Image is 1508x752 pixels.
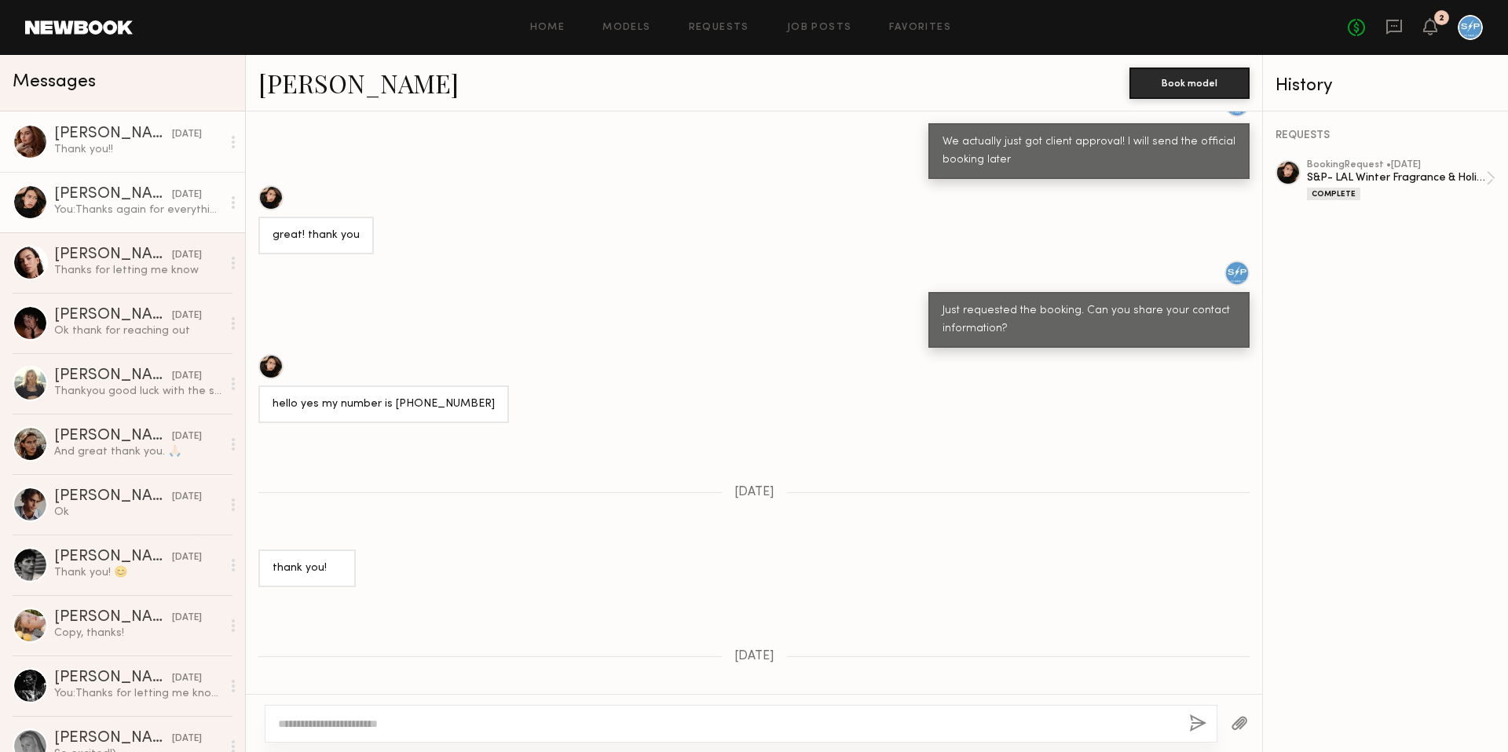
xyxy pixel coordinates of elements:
div: [DATE] [172,490,202,505]
div: You: Thanks for letting me know! We are set for the 24th, so that's okay. Appreciate it and good ... [54,686,221,701]
button: Book model [1129,68,1250,99]
div: Thank you! 😊 [54,565,221,580]
a: Requests [689,23,749,33]
div: And great thank you. 🙏🏻 [54,444,221,459]
div: [PERSON_NAME] [54,610,172,626]
div: [PERSON_NAME] [54,368,172,384]
div: Complete [1307,188,1360,200]
div: We actually just got client approval! I will send the official booking later [942,133,1235,170]
div: Thanks for letting me know [54,263,221,278]
div: 2 [1439,14,1444,23]
span: Messages [13,73,96,91]
a: Favorites [889,23,951,33]
div: hello yes my number is [PHONE_NUMBER] [273,396,495,414]
div: History [1276,77,1495,95]
div: [PERSON_NAME] [54,731,172,747]
div: [PERSON_NAME] [54,670,172,686]
div: thank you! [273,560,342,578]
div: great! thank you [273,227,360,245]
div: [DATE] [172,611,202,626]
a: [PERSON_NAME] [258,66,459,100]
div: Ok thank for reaching out [54,323,221,338]
a: bookingRequest •[DATE]S&P- LAL Winter Fragrance & Holiday PhotoshootComplete [1307,160,1495,200]
a: Book model [1129,75,1250,89]
div: [DATE] [172,188,202,203]
div: [DATE] [172,429,202,444]
div: [DATE] [172,671,202,686]
div: [DATE] [172,369,202,384]
div: REQUESTS [1276,130,1495,141]
a: Models [602,23,650,33]
span: [DATE] [734,650,774,663]
div: [DATE] [172,550,202,565]
a: Job Posts [787,23,852,33]
div: [PERSON_NAME] [54,549,172,565]
div: You: Thanks again for everything! [54,203,221,217]
div: [DATE] [172,308,202,323]
div: [DATE] [172,248,202,263]
div: Ok [54,505,221,520]
div: [DATE] [172,127,202,142]
div: Copy, thanks! [54,626,221,641]
a: Home [530,23,565,33]
div: [DATE] [172,732,202,747]
div: S&P- LAL Winter Fragrance & Holiday Photoshoot [1307,170,1486,185]
div: [PERSON_NAME] [54,126,172,142]
div: [PERSON_NAME] [54,187,172,203]
div: [PERSON_NAME] [54,247,172,263]
div: [PERSON_NAME] [54,308,172,323]
div: [PERSON_NAME] [54,429,172,444]
div: Thankyou good luck with the shoot the 24th !! [54,384,221,399]
div: [PERSON_NAME] [54,489,172,505]
div: booking Request • [DATE] [1307,160,1486,170]
span: [DATE] [734,486,774,499]
div: Just requested the booking. Can you share your contact information? [942,302,1235,338]
div: Thank you!! [54,142,221,157]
